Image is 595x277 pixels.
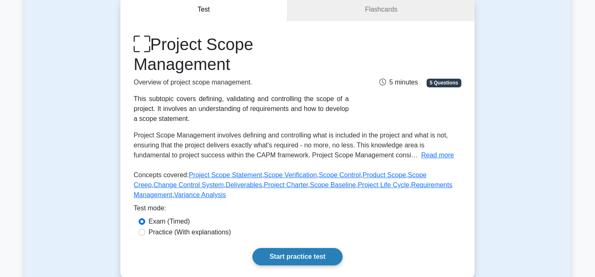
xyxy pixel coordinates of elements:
[421,150,454,160] button: Read more
[134,132,448,159] span: Project Scope Management involves defining and controlling what is included in the project and wh...
[134,170,461,203] p: Concepts covered: , , , , , , , , , , ,
[134,203,461,217] div: Test mode:
[134,34,349,74] h1: Project Scope Management
[362,171,406,178] a: Product Scope
[149,217,190,226] label: Exam (Timed)
[174,191,226,198] a: Variance Analysis
[379,79,418,86] span: 5 minutes
[264,181,308,188] a: Project Charter
[134,77,349,87] p: Overview of project scope management.
[264,171,317,178] a: Scope Verification
[226,181,262,188] a: Deliverables
[154,181,224,188] a: Change Control System
[310,181,356,188] a: Scope Baseline
[358,181,410,188] a: Project Life Cycle
[134,94,349,124] div: This subtopic covers defining, validating and controlling the scope of a project. It involves an ...
[252,248,342,265] a: Start practice test
[319,171,360,178] a: Scope Control
[149,227,231,237] label: Practice (With explanations)
[189,171,262,178] a: Project Scope Statement
[427,79,461,87] span: 5 Questions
